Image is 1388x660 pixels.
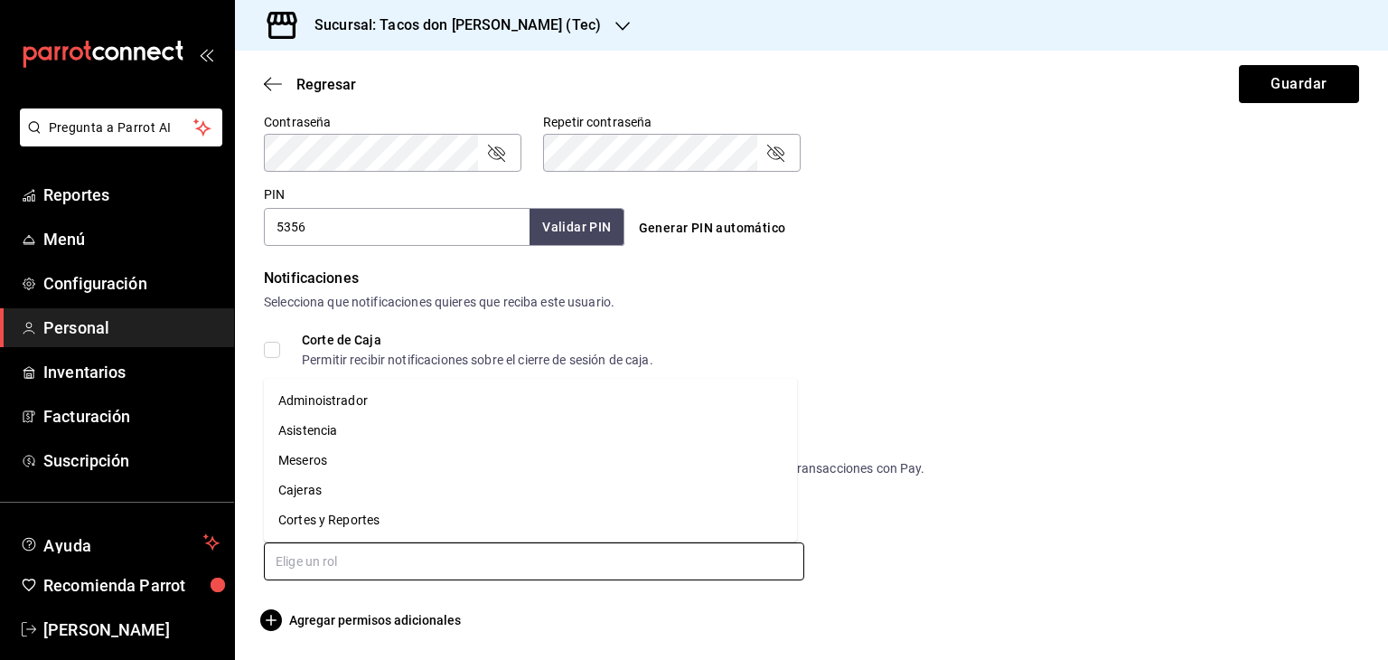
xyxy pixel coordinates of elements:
span: Ayuda [43,532,196,553]
h3: Sucursal: Tacos don [PERSON_NAME] (Tec) [300,14,601,36]
span: Recomienda Parrot [43,573,220,598]
input: Elige un rol [264,542,804,580]
button: Validar PIN [530,209,624,246]
button: Generar PIN automático [632,212,793,245]
div: Corte de Caja [302,334,653,346]
span: Configuración [43,271,220,296]
li: Adminoistrador [264,386,797,416]
button: Agregar permisos adicionales [264,609,461,631]
span: Reportes [43,183,220,207]
label: Contraseña [264,116,521,128]
label: PIN [264,188,285,201]
li: Meseros [264,446,797,476]
label: Repetir contraseña [543,116,801,128]
div: Notificaciones [264,268,1359,289]
input: 3 a 6 dígitos [264,208,530,246]
span: Suscripción [43,448,220,473]
button: open_drawer_menu [199,47,213,61]
li: Cortes y Reportes [264,505,797,535]
div: Roles [264,504,1359,528]
a: Pregunta a Parrot AI [13,131,222,150]
span: Facturación [43,404,220,429]
button: passwordField [485,142,507,164]
button: Pregunta a Parrot AI [20,108,222,146]
span: Regresar [296,76,356,93]
span: Menú [43,227,220,251]
span: [PERSON_NAME] [43,618,220,642]
span: Inventarios [43,360,220,384]
span: Personal [43,316,220,340]
span: Pregunta a Parrot AI [49,118,194,137]
button: Regresar [264,76,356,93]
div: Selecciona que notificaciones quieres que reciba este usuario. [264,293,1359,312]
button: passwordField [764,142,786,164]
li: Asistencia [264,416,797,446]
button: Guardar [1239,65,1359,103]
li: Cajeras [264,476,797,505]
div: Permitir recibir notificaciones sobre el cierre de sesión de caja. [302,354,653,366]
